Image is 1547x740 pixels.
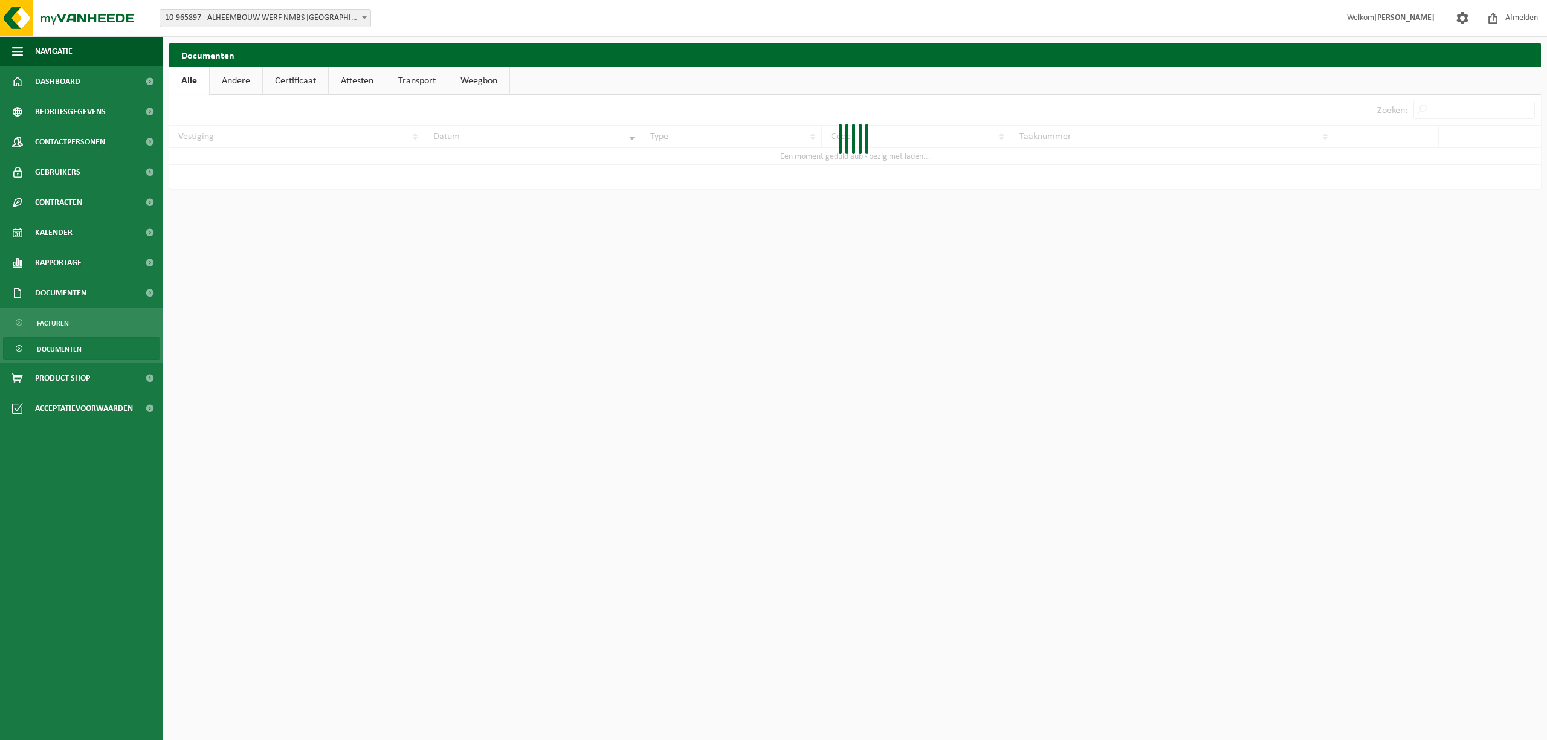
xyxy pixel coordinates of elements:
h2: Documenten [169,43,1541,66]
span: 10-965897 - ALHEEMBOUW WERF NMBS MECHELEN WAB2481 - MECHELEN [160,10,370,27]
span: Facturen [37,312,69,335]
span: Bedrijfsgegevens [35,97,106,127]
span: Acceptatievoorwaarden [35,393,133,423]
span: Dashboard [35,66,80,97]
strong: [PERSON_NAME] [1374,13,1435,22]
a: Weegbon [448,67,509,95]
a: Documenten [3,337,160,360]
span: Rapportage [35,248,82,278]
a: Facturen [3,311,160,334]
span: Navigatie [35,36,73,66]
span: Gebruikers [35,157,80,187]
span: Contactpersonen [35,127,105,157]
a: Attesten [329,67,386,95]
span: Kalender [35,217,73,248]
a: Alle [169,67,209,95]
span: 10-965897 - ALHEEMBOUW WERF NMBS MECHELEN WAB2481 - MECHELEN [160,9,371,27]
span: Contracten [35,187,82,217]
a: Certificaat [263,67,328,95]
a: Andere [210,67,262,95]
a: Transport [386,67,448,95]
span: Documenten [35,278,86,308]
span: Product Shop [35,363,90,393]
span: Documenten [37,338,82,361]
